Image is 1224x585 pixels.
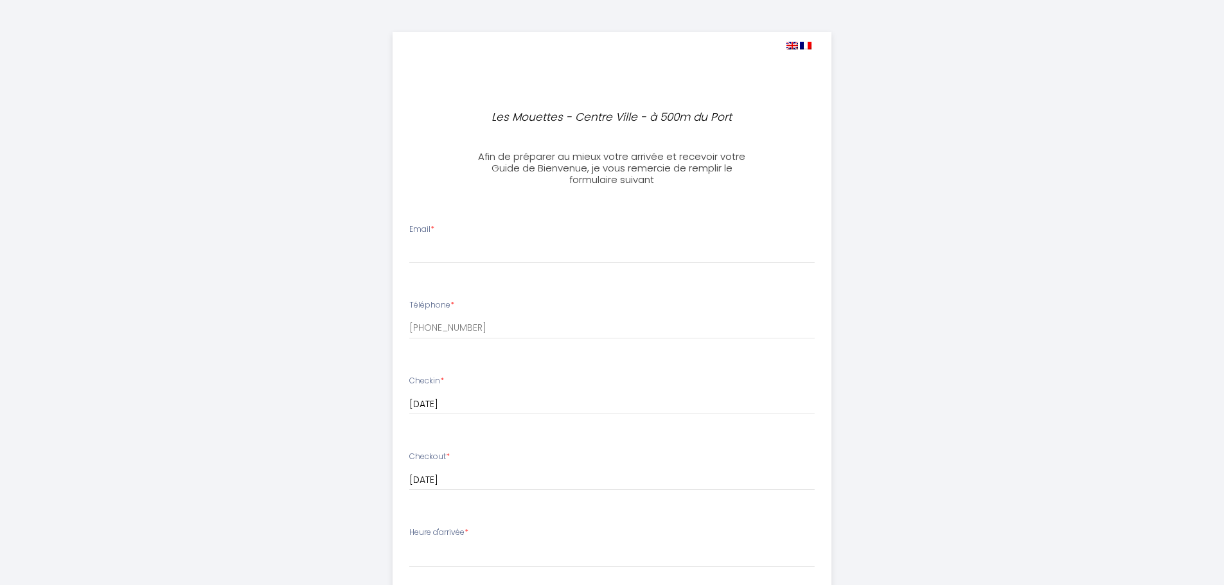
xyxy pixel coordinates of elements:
label: Checkout [409,451,450,463]
label: Email [409,223,434,236]
img: fr.png [800,42,812,49]
label: Téléphone [409,299,454,311]
img: en.png [786,42,798,49]
label: Checkin [409,375,444,387]
p: Les Mouettes - Centre Ville - à 500m du Port [475,109,750,126]
h3: Afin de préparer au mieux votre arrivée et recevoir votre Guide de Bienvenue, je vous remercie de... [469,151,755,186]
label: Heure d'arrivée [409,527,468,539]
